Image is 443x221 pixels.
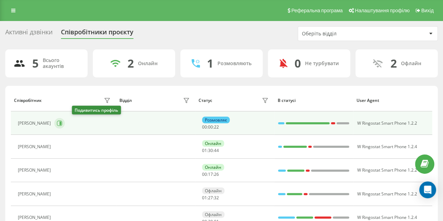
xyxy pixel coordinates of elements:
[357,144,417,150] span: W Ringostat Smart Phone 1.2.4
[214,171,219,177] span: 26
[202,195,219,200] div: : :
[295,57,301,70] div: 0
[202,117,230,123] div: Розмовляє
[43,57,79,69] div: Всього акаунтів
[355,8,409,13] span: Налаштування профілю
[217,61,251,67] div: Розмовляють
[61,28,133,39] div: Співробітники проєкту
[18,215,53,220] div: [PERSON_NAME]
[357,191,417,197] span: W Ringostat Smart Phone 1.2.2
[14,98,42,103] div: Співробітник
[208,124,213,130] span: 00
[401,61,421,67] div: Офлайн
[202,172,219,177] div: : :
[18,144,53,149] div: [PERSON_NAME]
[208,171,213,177] span: 17
[202,140,224,147] div: Онлайн
[199,98,212,103] div: Статус
[421,8,434,13] span: Вихід
[357,120,417,126] span: W Ringostat Smart Phone 1.2.2
[208,147,213,153] span: 30
[390,57,397,70] div: 2
[202,124,207,130] span: 00
[357,214,417,220] span: W Ringostat Smart Phone 1.2.4
[357,167,417,173] span: W Ringostat Smart Phone 1.2.2
[18,168,53,173] div: [PERSON_NAME]
[202,148,219,153] div: : :
[5,28,53,39] div: Активні дзвінки
[202,211,224,218] div: Офлайн
[32,57,39,70] div: 5
[214,147,219,153] span: 44
[208,195,213,201] span: 27
[214,195,219,201] span: 32
[302,31,386,37] div: Оберіть відділ
[202,125,219,130] div: : :
[72,106,121,115] div: Подивитись профіль
[419,181,436,198] div: Open Intercom Messenger
[214,124,219,130] span: 22
[291,8,343,13] span: Реферальна програма
[202,187,224,194] div: Офлайн
[202,164,224,171] div: Онлайн
[138,61,158,67] div: Онлайн
[357,98,429,103] div: User Agent
[18,121,53,126] div: [PERSON_NAME]
[127,57,134,70] div: 2
[277,98,350,103] div: В статусі
[305,61,339,67] div: Не турбувати
[202,147,207,153] span: 01
[207,57,213,70] div: 1
[119,98,132,103] div: Відділ
[18,192,53,196] div: [PERSON_NAME]
[202,171,207,177] span: 00
[202,195,207,201] span: 01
